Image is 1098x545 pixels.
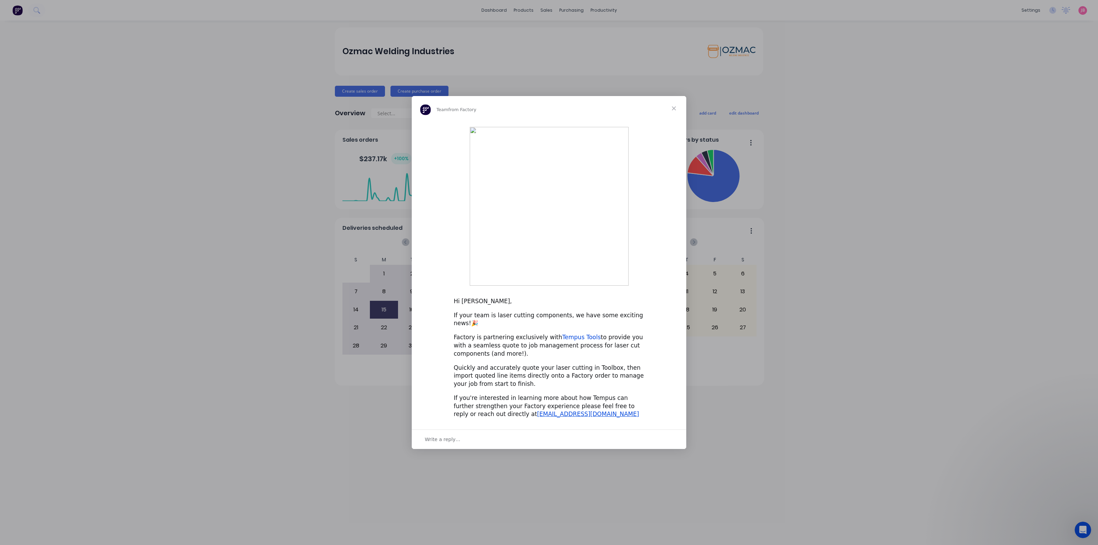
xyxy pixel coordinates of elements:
span: Team [436,107,448,112]
div: Hi [PERSON_NAME], [454,297,644,306]
div: Factory is partnering exclusively with to provide you with a seamless quote to job management pro... [454,333,644,358]
a: [EMAIL_ADDRESS][DOMAIN_NAME] [537,411,639,417]
a: Tempus Tools [562,334,601,341]
div: Quickly and accurately quote your laser cutting in Toolbox, then import quoted line items directl... [454,364,644,388]
div: If your team is laser cutting components, we have some exciting news!🎉 [454,311,644,328]
div: Open conversation and reply [412,429,686,449]
span: Write a reply… [425,435,460,444]
span: Close [662,96,686,121]
div: If you're interested in learning more about how Tempus can further strengthen your Factory experi... [454,394,644,418]
img: Profile image for Team [420,104,431,115]
span: from Factory [448,107,476,112]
